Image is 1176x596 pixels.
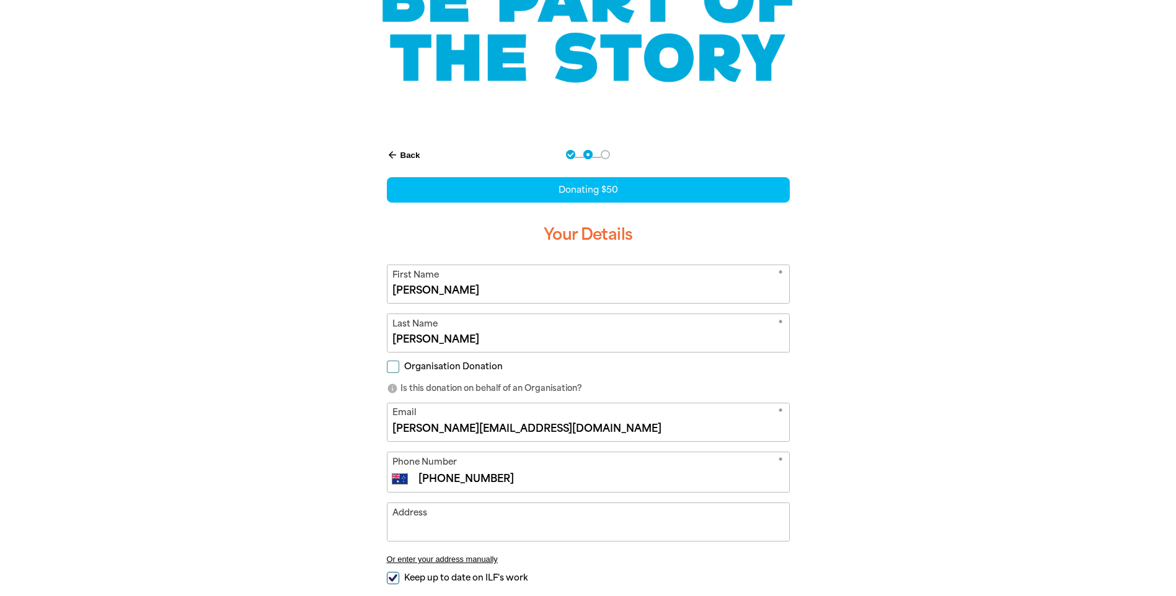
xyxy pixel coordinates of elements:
[387,177,790,203] div: Donating $50
[387,572,399,584] input: Keep up to date on ILF's work
[778,455,783,471] i: Required
[387,382,790,395] p: Is this donation on behalf of an Organisation?
[601,150,610,159] button: Navigate to step 3 of 3 to enter your payment details
[387,361,399,373] input: Organisation Donation
[387,383,398,394] i: info
[404,361,503,372] span: Organisation Donation
[566,150,575,159] button: Navigate to step 1 of 3 to enter your donation amount
[404,572,528,584] span: Keep up to date on ILF's work
[387,554,790,564] button: Or enter your address manually
[583,150,593,159] button: Navigate to step 2 of 3 to enter your details
[387,215,790,255] h3: Your Details
[382,144,425,165] button: Back
[387,149,398,160] i: arrow_back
